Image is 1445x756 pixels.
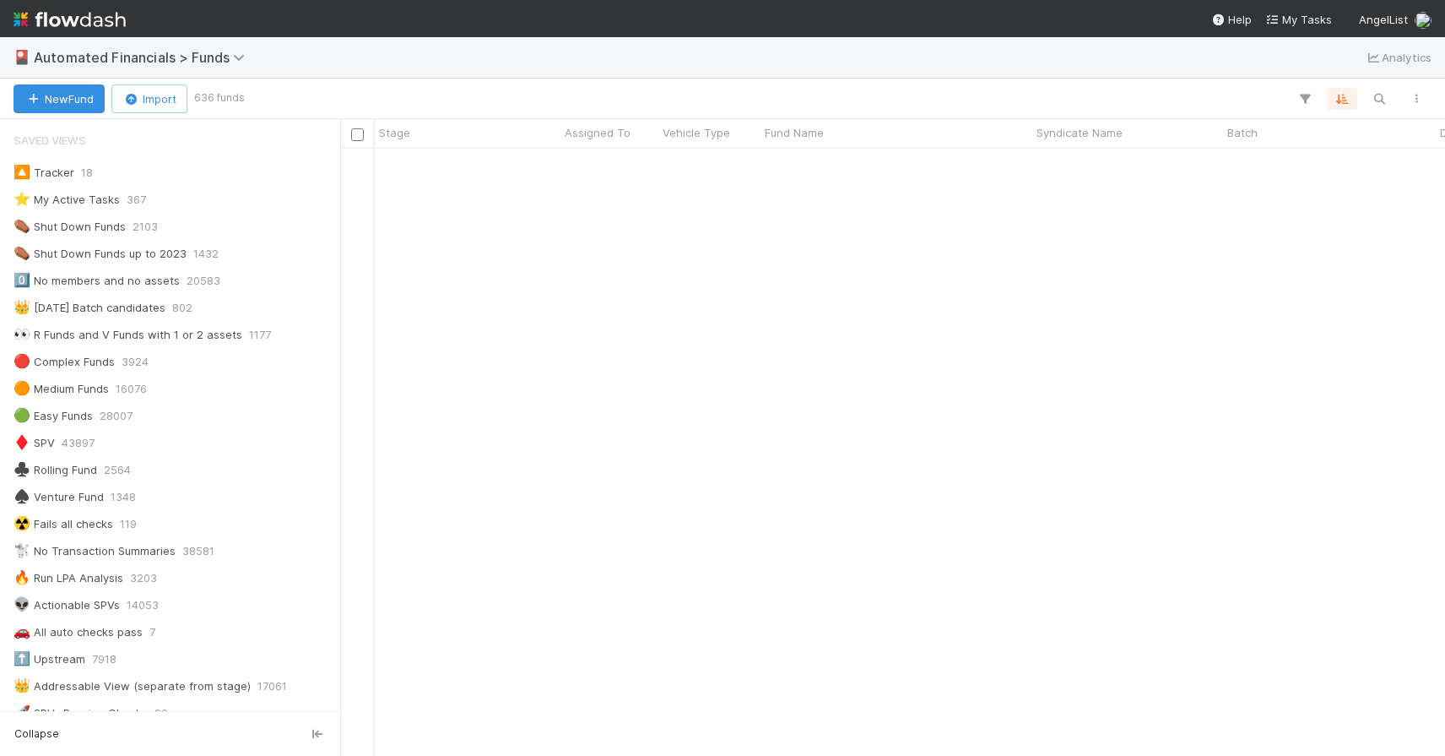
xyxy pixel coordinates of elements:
[765,124,824,141] span: Fund Name
[14,351,115,373] div: Complex Funds
[14,541,176,562] div: No Transaction Summaries
[14,123,86,157] span: Saved Views
[130,568,157,589] span: 3203
[14,162,74,183] div: Tracker
[1227,124,1258,141] span: Batch
[14,703,148,724] div: SPVs Passing Checks
[14,408,30,422] span: 🟢
[14,649,85,670] div: Upstream
[127,595,159,616] span: 14053
[14,297,165,318] div: [DATE] Batch candidates
[133,216,158,237] span: 2103
[14,676,251,697] div: Addressable View (separate from stage)
[379,124,410,141] span: Stage
[111,84,187,113] button: Import
[111,487,136,508] span: 1348
[14,435,30,449] span: ♦️
[187,270,220,291] span: 20583
[14,50,30,64] span: 🎴
[14,726,59,742] span: Collapse
[14,568,123,589] div: Run LPA Analysis
[14,246,30,260] span: ⚰️
[120,514,137,535] span: 119
[193,243,219,264] span: 1432
[14,678,30,693] span: 👑
[104,460,131,481] span: 2564
[351,128,364,141] input: Toggle All Rows Selected
[14,460,97,481] div: Rolling Fund
[1036,124,1123,141] span: Syndicate Name
[14,270,180,291] div: No members and no assets
[14,487,104,508] div: Venture Fund
[172,297,192,318] span: 802
[14,381,30,395] span: 🟠
[194,90,245,106] small: 636 funds
[14,570,30,585] span: 🔥
[100,405,133,427] span: 28007
[14,5,126,34] img: logo-inverted-e16ddd16eac7371096b0.svg
[14,300,30,314] span: 👑
[1359,13,1408,26] span: AngelList
[14,219,30,233] span: ⚰️
[1365,47,1431,68] a: Analytics
[14,651,30,666] span: ⬆️
[14,405,93,427] div: Easy Funds
[1415,12,1431,29] img: avatar_5ff1a016-d0ce-496a-bfbe-ad3802c4d8a0.png
[14,327,30,341] span: 👀
[34,49,253,66] span: Automated Financials > Funds
[14,514,113,535] div: Fails all checks
[14,516,30,530] span: ☢️
[14,462,30,476] span: ♣️
[14,165,30,179] span: 🔼
[116,378,147,400] span: 16076
[92,649,116,670] span: 7918
[1265,11,1332,28] a: My Tasks
[14,192,30,206] span: ⭐
[257,676,287,697] span: 17061
[1265,13,1332,26] span: My Tasks
[14,705,30,720] span: 🚀
[81,162,93,183] span: 18
[14,597,30,612] span: 👽
[663,124,730,141] span: Vehicle Type
[1211,11,1252,28] div: Help
[14,595,120,616] div: Actionable SPVs
[249,324,271,345] span: 1177
[14,378,109,400] div: Medium Funds
[149,622,155,643] span: 7
[14,273,30,287] span: 0️⃣
[14,432,55,454] div: SPV
[14,324,242,345] div: R Funds and V Funds with 1 or 2 assets
[14,243,187,264] div: Shut Down Funds up to 2023
[62,432,95,454] span: 43897
[14,84,105,113] button: NewFund
[565,124,630,141] span: Assigned To
[14,624,30,639] span: 🚗
[14,354,30,368] span: 🔴
[127,189,146,210] span: 367
[14,622,143,643] div: All auto checks pass
[14,189,120,210] div: My Active Tasks
[14,489,30,503] span: ♠️
[14,543,30,557] span: 🐩
[14,216,126,237] div: Shut Down Funds
[182,541,214,562] span: 38581
[154,703,168,724] span: 86
[122,351,149,373] span: 3924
